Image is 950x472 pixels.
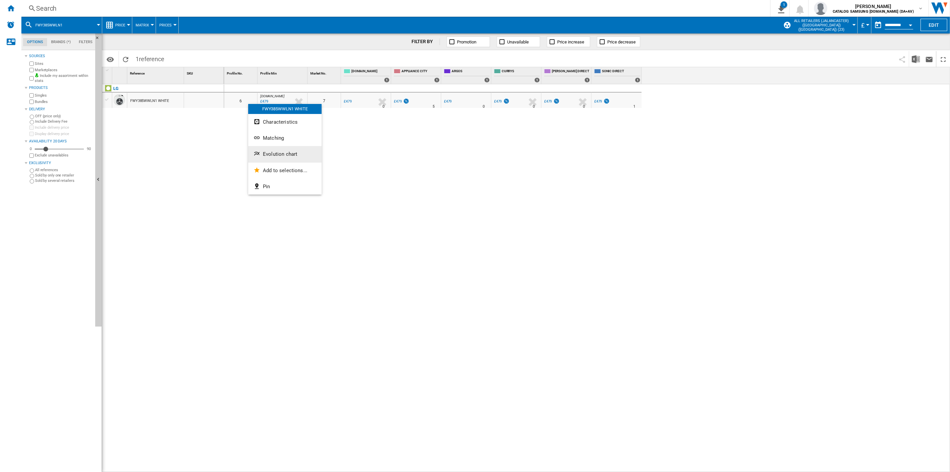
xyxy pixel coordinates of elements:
[248,179,322,195] button: Pin...
[248,146,322,162] button: Evolution chart
[248,104,322,114] div: FWY385WWLN1 WHITE
[263,151,297,157] span: Evolution chart
[263,119,298,125] span: Characteristics
[248,162,322,179] button: Add to selections...
[248,130,322,146] button: Matching
[248,114,322,130] button: Characteristics
[263,184,270,190] span: Pin
[263,167,307,173] span: Add to selections...
[263,135,284,141] span: Matching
